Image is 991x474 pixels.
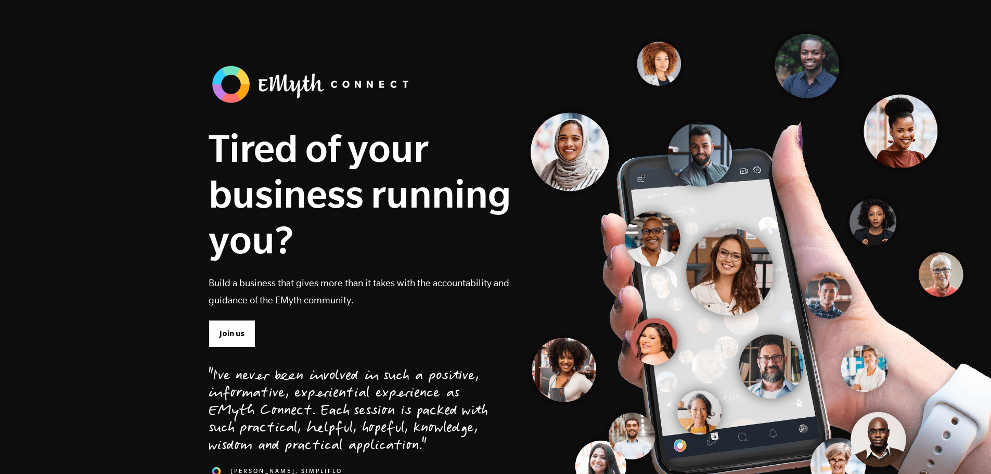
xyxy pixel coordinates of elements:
[209,274,511,309] p: Build a business that gives more than it takes with the accountability and guidance of the EMyth ...
[209,320,255,347] a: Join us
[220,328,244,339] span: Join us
[209,368,488,456] div: "I've never been involved in such a positive, informative, experiential experience as EMyth Conne...
[209,62,417,106] img: banner_logo
[209,125,511,262] h1: Tired of your business running you?
[939,424,991,474] iframe: Chat Widget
